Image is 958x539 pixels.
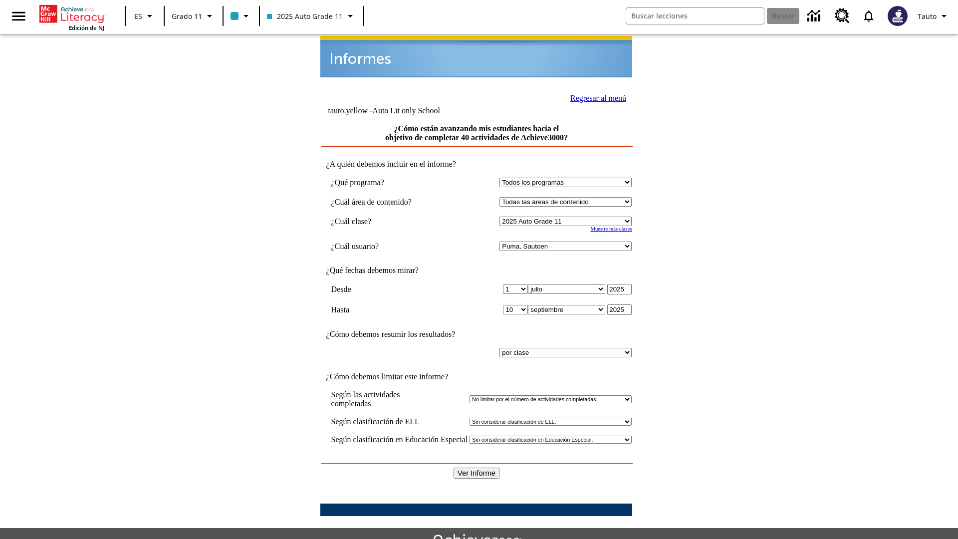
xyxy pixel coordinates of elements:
button: Abrir el menú lateral [4,1,33,31]
button: Grado: Grado 11, Elige un grado [168,7,220,25]
td: ¿Qué fechas debemos mirar? [321,266,632,275]
nobr: Auto Lit only School [372,106,440,115]
td: tauto.yellow - [328,106,511,115]
img: Avatar [888,6,908,26]
button: Clase: 2025 Auto Grade 11, Selecciona una clase [263,7,360,25]
div: Portada [39,3,104,31]
td: ¿Cómo debemos resumir los resultados? [321,330,632,339]
a: ¿Cómo están avanzando mis estudiantes hacia el objetivo de completar 40 actividades de Achieve3000? [385,124,568,142]
a: Centro de recursos, Se abrirá en una pestaña nueva. [829,2,856,29]
span: Edición de NJ [69,24,104,31]
td: Hasta [331,304,443,315]
td: Desde [331,284,443,294]
a: Regresar al menú [570,94,626,102]
input: Buscar campo [626,8,764,24]
button: El color de la clase es azul claro. Cambiar el color de la clase. [227,7,256,25]
input: Ver Informe [454,468,499,479]
td: Según las actividades completadas [331,390,468,408]
td: ¿Cuál usuario? [331,242,443,251]
td: ¿A quién debemos incluir en el informe? [321,160,632,169]
span: 2025 Auto Grade 11 [267,11,343,21]
a: Muestre más clases [590,226,632,232]
span: Tauto [918,11,937,21]
nobr: ¿Cuál área de contenido? [331,198,412,206]
td: ¿Qué programa? [331,178,443,187]
td: ¿Cuál clase? [331,217,443,226]
button: Escoja un nuevo avatar [882,3,914,29]
button: Perfil/Configuración [914,7,954,25]
td: Según clasificación en Educación Especial [331,435,468,444]
img: header [320,36,632,77]
span: ES [134,11,142,21]
td: Según clasificación de ELL [331,417,468,426]
span: Grado 11 [172,11,202,21]
td: ¿Cómo debemos limitar este informe? [321,372,632,381]
a: Centro de información [801,2,829,30]
button: Lenguaje: ES, Selecciona un idioma [129,7,161,25]
a: Notificaciones [856,3,882,29]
